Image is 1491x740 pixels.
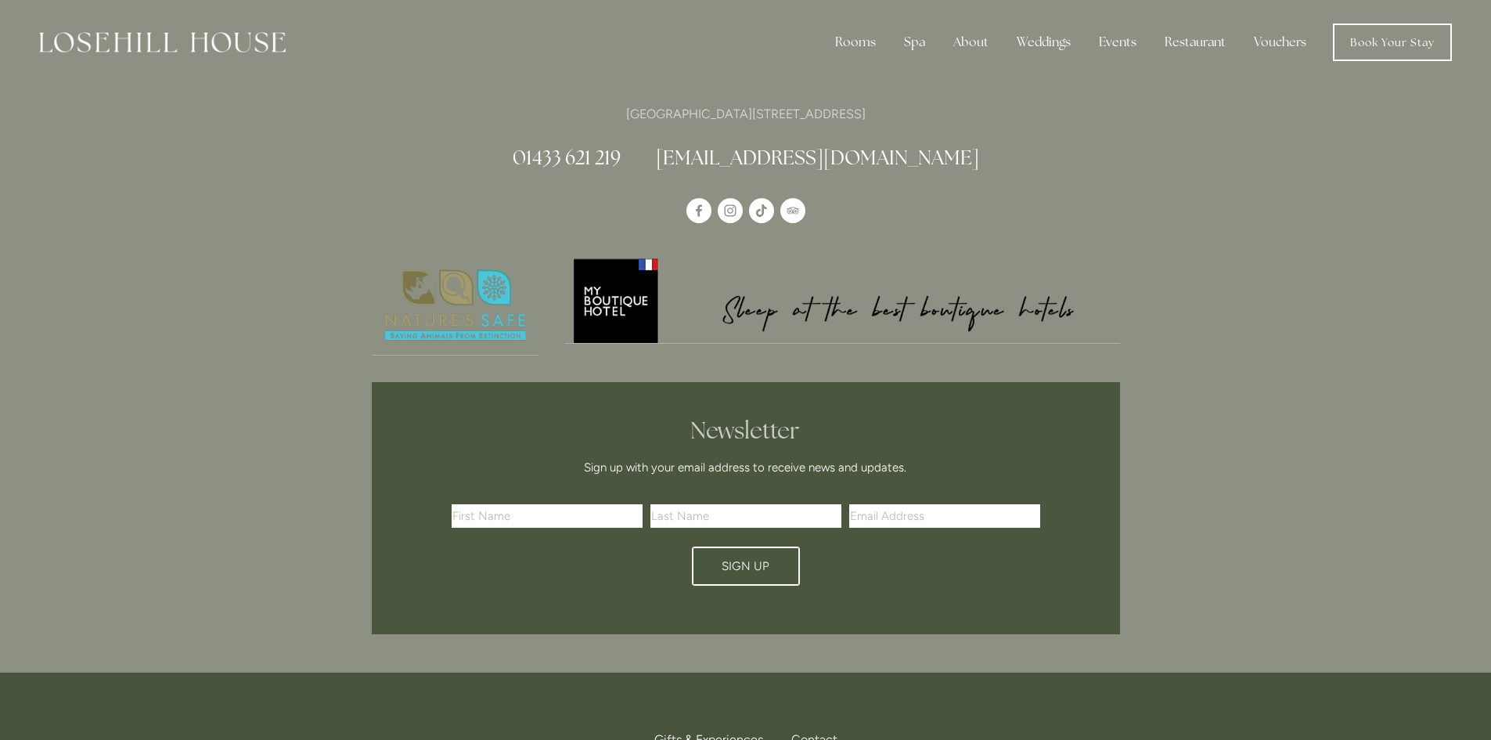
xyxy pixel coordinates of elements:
img: Losehill House [39,32,286,52]
span: Sign Up [722,559,769,573]
div: Rooms [823,27,888,58]
a: TikTok [749,198,774,223]
input: First Name [452,504,643,528]
a: Book Your Stay [1333,23,1452,61]
a: My Boutique Hotel - Logo [565,256,1120,344]
p: [GEOGRAPHIC_DATA][STREET_ADDRESS] [372,103,1120,125]
a: Vouchers [1241,27,1319,58]
img: My Boutique Hotel - Logo [565,256,1120,343]
input: Email Address [849,504,1040,528]
button: Sign Up [692,547,800,586]
div: About [941,27,1001,58]
h2: Newsletter [457,417,1035,445]
input: Last Name [650,504,841,528]
div: Events [1086,27,1149,58]
a: 01433 621 219 [513,145,621,170]
div: Weddings [1004,27,1083,58]
div: Restaurant [1152,27,1238,58]
a: Instagram [718,198,743,223]
a: TripAdvisor [780,198,805,223]
div: Spa [891,27,938,58]
a: [EMAIL_ADDRESS][DOMAIN_NAME] [656,145,979,170]
p: Sign up with your email address to receive news and updates. [457,458,1035,477]
img: Nature's Safe - Logo [372,256,539,355]
a: Losehill House Hotel & Spa [686,198,711,223]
